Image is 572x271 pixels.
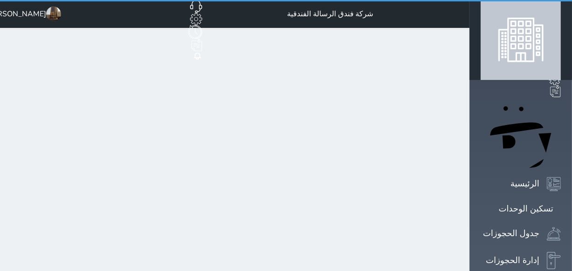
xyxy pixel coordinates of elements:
a: الإعدادات [76,13,202,25]
div: الرئيسية [511,177,539,191]
a: ملاحظات فريق العمل [481,85,561,97]
a: تسكين الوحدات [481,202,561,216]
a: Activity logs [76,25,202,39]
div: شركة فندق الرسالة الفندقية [287,8,373,20]
a: الرئيسية [481,177,561,191]
a: ملاحظات فريق العمل [76,39,202,51]
div: إدارة الحجوزات [486,254,539,267]
a: ملاحظات فريق العمل [481,97,561,177]
img: SoLZQvUIzojf7Dng0nBQ9bLqga5tgKcspu6kE7zM.jpeg [46,7,61,21]
a: إدارة الحجوزات [481,252,561,270]
div: جدول الحجوزات [483,227,539,240]
a: جدول الحجوزات [481,227,561,241]
div: تسكين الوحدات [499,202,553,216]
